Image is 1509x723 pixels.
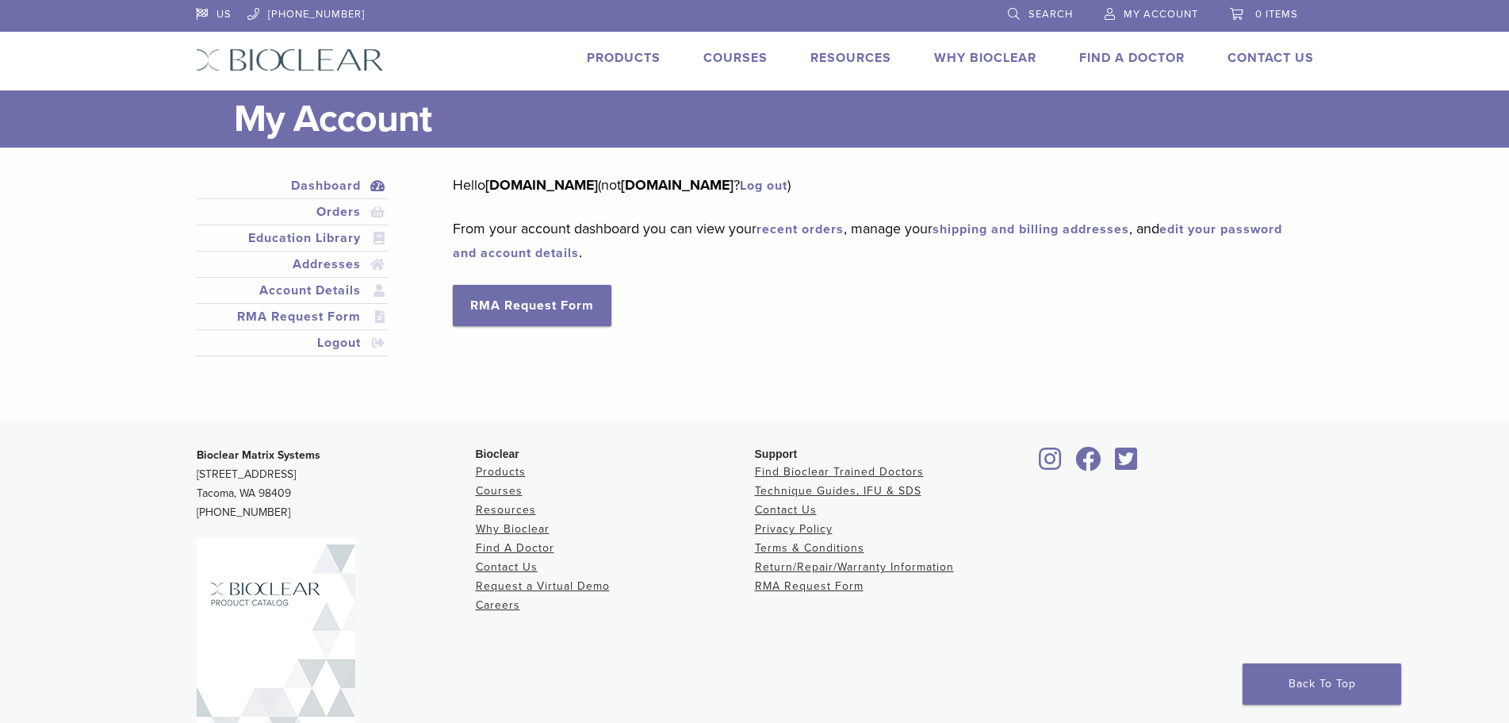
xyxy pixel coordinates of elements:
[755,484,921,498] a: Technique Guides, IFU & SDS
[234,90,1314,148] h1: My Account
[1124,8,1198,21] span: My Account
[476,560,538,574] a: Contact Us
[453,217,1289,264] p: From your account dashboard you can view your , manage your , and .
[453,173,1289,197] p: Hello (not ? )
[740,178,787,194] a: Log out
[196,48,384,71] img: Bioclear
[1255,8,1298,21] span: 0 items
[1034,456,1067,472] a: Bioclear
[1079,50,1185,66] a: Find A Doctor
[197,446,476,522] p: [STREET_ADDRESS] Tacoma, WA 98409 [PHONE_NUMBER]
[621,176,733,194] strong: [DOMAIN_NAME]
[453,285,611,326] a: RMA Request Form
[755,522,833,536] a: Privacy Policy
[703,50,768,66] a: Courses
[755,579,864,593] a: RMA Request Form
[476,522,550,536] a: Why Bioclear
[476,484,523,498] a: Courses
[476,579,610,593] a: Request a Virtual Demo
[199,281,386,300] a: Account Details
[199,202,386,221] a: Orders
[934,50,1036,66] a: Why Bioclear
[476,448,519,460] span: Bioclear
[755,465,924,479] a: Find Bioclear Trained Doctors
[756,221,844,237] a: recent orders
[476,465,526,479] a: Products
[199,229,386,248] a: Education Library
[476,541,554,555] a: Find A Doctor
[199,255,386,274] a: Addresses
[810,50,891,66] a: Resources
[1028,8,1073,21] span: Search
[933,221,1129,237] a: shipping and billing addresses
[196,173,389,375] nav: Account pages
[755,448,798,460] span: Support
[199,333,386,352] a: Logout
[199,176,386,195] a: Dashboard
[1110,456,1143,472] a: Bioclear
[197,448,320,462] strong: Bioclear Matrix Systems
[1070,456,1107,472] a: Bioclear
[476,503,536,517] a: Resources
[485,176,598,194] strong: [DOMAIN_NAME]
[199,307,386,326] a: RMA Request Form
[1227,50,1314,66] a: Contact Us
[755,503,817,517] a: Contact Us
[1243,663,1401,705] a: Back To Top
[587,50,661,66] a: Products
[476,598,520,612] a: Careers
[755,560,954,574] a: Return/Repair/Warranty Information
[755,541,864,555] a: Terms & Conditions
